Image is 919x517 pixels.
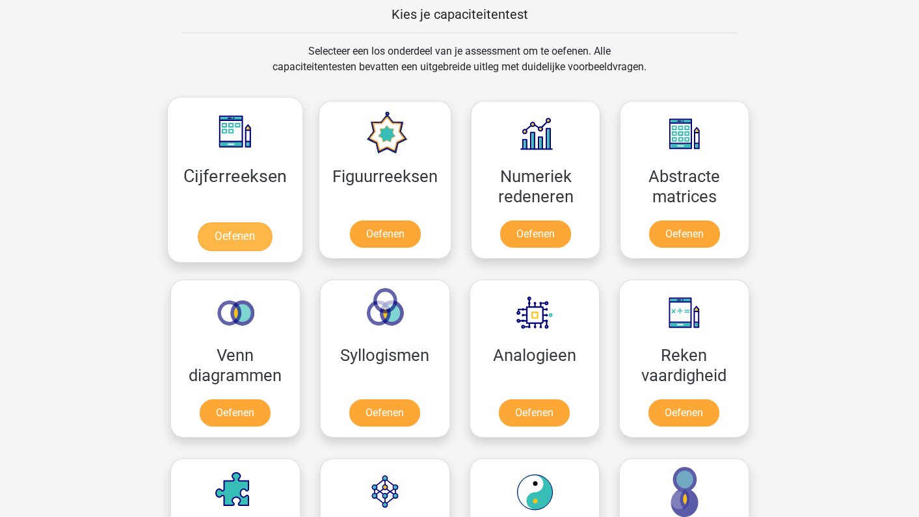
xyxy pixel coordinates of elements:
[648,399,719,427] a: Oefenen
[649,220,720,248] a: Oefenen
[200,399,271,427] a: Oefenen
[198,222,272,251] a: Oefenen
[349,399,420,427] a: Oefenen
[350,220,421,248] a: Oefenen
[500,220,571,248] a: Oefenen
[182,7,738,22] h5: Kies je capaciteitentest
[260,44,659,90] div: Selecteer een los onderdeel van je assessment om te oefenen. Alle capaciteitentesten bevatten een...
[499,399,570,427] a: Oefenen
